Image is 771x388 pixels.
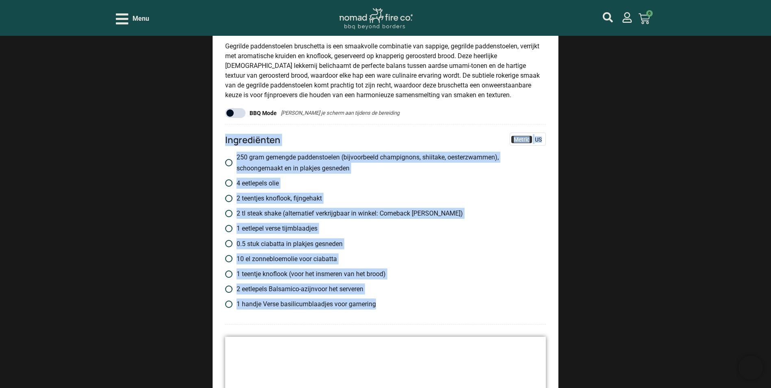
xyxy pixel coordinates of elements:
[242,285,267,293] span: eetlepels
[265,225,317,232] span: verse tijmblaadjes
[242,209,245,217] span: tl
[237,225,240,232] span: 1
[511,136,532,143] label: Metric
[237,285,240,293] span: 2
[242,179,267,187] span: eetlepels
[225,135,546,145] h3: Ingrediënten
[242,300,261,308] span: handje
[281,109,400,117] p: [PERSON_NAME] je scherm aan tijdens de bereiding
[532,136,544,143] label: US
[225,41,546,100] p: Gegrilde paddenstoelen bruschetta is een smaakvolle combinatie van sappige, gegrilde paddenstoele...
[247,209,463,217] span: steak shake (alternatief verkrijgbaar in winkel: Comeback [PERSON_NAME])
[263,300,376,308] span: Verse basilicumblaadjes voor garnering
[629,8,660,29] a: 0
[237,255,244,263] span: 10
[116,12,149,26] div: Open/Close Menu
[237,194,240,202] span: 2
[237,240,245,248] span: 0.5
[242,225,264,232] span: eetlepel
[250,109,277,118] span: BBQ Mode
[269,179,279,187] span: olie
[247,240,259,248] span: stuk
[603,12,613,22] a: mijn account
[339,8,413,30] img: Nomad Logo
[249,153,264,161] span: gram
[266,194,322,202] span: knoflook, fijngehakt
[263,270,386,278] span: knoflook (voor het insmeren van het brood)
[622,12,632,23] a: mijn account
[242,194,264,202] span: teentjes
[252,255,337,263] span: zonnebloemolie voor ciabatta
[237,300,240,308] span: 1
[237,209,240,217] span: 2
[237,270,240,278] span: 1
[738,355,763,380] iframe: Brevo live chat
[132,14,149,24] span: Menu
[245,255,250,263] span: el
[269,285,363,293] span: Balsamico-azijnvoor het serveren
[233,345,386,371] h2: Nieuw; Pro III Kamado BBQ
[242,270,261,278] span: teentje
[261,240,343,248] span: ciabatta in plakjes gesneden
[237,153,248,161] span: 250
[237,153,499,172] span: gemengde paddenstoelen (bijvoorbeeld champignons, shiitake, oesterzwammen), schoongemaakt en in p...
[646,10,653,17] span: 0
[237,179,240,187] span: 4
